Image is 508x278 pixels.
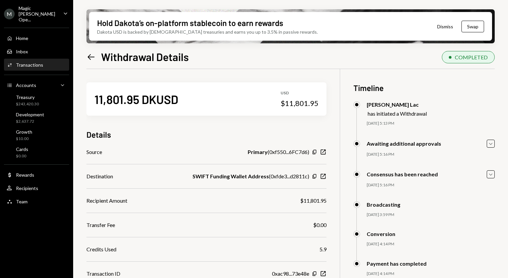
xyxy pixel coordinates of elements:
div: [DATE] 5:13 PM [367,121,495,126]
div: Accounts [16,82,36,88]
div: $10.00 [16,136,32,142]
div: Consensus has been reached [367,171,438,177]
div: $2,637.72 [16,119,44,124]
div: ( 0xf550...6FC7d6 ) [248,148,309,156]
h3: Timeline [353,82,495,93]
div: [DATE] 3:59 PM [367,212,495,218]
div: Hold Dakota’s on-platform stablecoin to earn rewards [97,17,283,28]
div: [DATE] 4:14 PM [367,241,495,247]
div: 11,801.95 DKUSD [94,92,178,107]
div: Conversion [367,231,395,237]
div: Growth [16,129,32,135]
b: Primary [248,148,268,156]
a: Recipients [4,182,69,194]
div: Cards [16,146,28,152]
div: Recipients [16,185,38,191]
div: Broadcasting [367,201,400,208]
div: M [4,9,15,19]
div: Transactions [16,62,43,68]
div: has initiated a Withdrawal [368,110,427,117]
div: [DATE] 4:14 PM [367,271,495,277]
div: Payment has completed [367,260,427,267]
div: Source [86,148,102,156]
div: ( 0xfde3...d2811c ) [192,172,309,180]
div: Rewards [16,172,34,178]
a: Home [4,32,69,44]
div: COMPLETED [455,54,488,60]
a: Team [4,195,69,207]
div: 5.9 [319,245,326,253]
div: Destination [86,172,113,180]
div: Development [16,112,44,117]
a: Cards$0.00 [4,144,69,160]
a: Accounts [4,79,69,91]
div: Inbox [16,49,28,54]
div: $0.00 [313,221,326,229]
a: Treasury$243,420.30 [4,92,69,108]
div: Team [16,199,28,204]
div: Dakota USD is backed by [DEMOGRAPHIC_DATA] treasuries and earns you up to 3.5% in passive rewards. [97,28,318,35]
div: Credits Used [86,245,116,253]
div: Magic [PERSON_NAME] Ope... [19,5,58,22]
div: Transfer Fee [86,221,115,229]
div: Treasury [16,94,39,100]
div: [PERSON_NAME] Lac [367,101,427,108]
a: Rewards [4,169,69,181]
button: Swap [461,21,484,32]
div: Transaction ID [86,270,120,278]
a: Development$2,637.72 [4,110,69,126]
b: SWIFT Funding Wallet Address [192,172,269,180]
div: [DATE] 5:16 PM [367,152,495,157]
div: [DATE] 5:16 PM [367,182,495,188]
div: Home [16,35,28,41]
a: Growth$10.00 [4,127,69,143]
div: $0.00 [16,153,28,159]
h1: Withdrawal Details [101,50,189,63]
a: Inbox [4,45,69,57]
div: Awaiting additional approvals [367,140,441,147]
h3: Details [86,129,111,140]
div: $11,801.95 [281,99,318,108]
div: $243,420.30 [16,101,39,107]
div: 0xac98...73e48e [272,270,309,278]
div: $11,801.95 [300,197,326,205]
button: Dismiss [429,19,461,34]
a: Transactions [4,59,69,71]
div: Recipient Amount [86,197,127,205]
div: USD [281,90,318,96]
